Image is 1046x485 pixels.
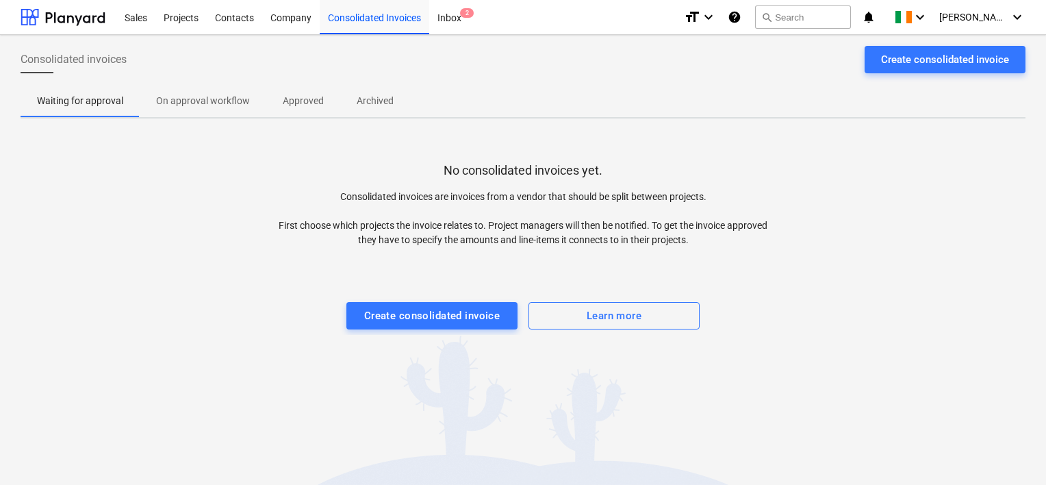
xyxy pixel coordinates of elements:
[881,51,1009,69] div: Create consolidated invoice
[587,307,641,325] div: Learn more
[761,12,772,23] span: search
[272,190,774,247] p: Consolidated invoices are invoices from a vendor that should be split between projects. First cho...
[37,94,123,108] p: Waiting for approval
[528,302,700,329] button: Learn more
[862,9,876,25] i: notifications
[978,419,1046,485] iframe: Chat Widget
[700,9,717,25] i: keyboard_arrow_down
[357,94,394,108] p: Archived
[865,46,1025,73] button: Create consolidated invoice
[283,94,324,108] p: Approved
[460,8,474,18] span: 2
[912,9,928,25] i: keyboard_arrow_down
[346,302,518,329] button: Create consolidated invoice
[364,307,500,325] div: Create consolidated invoice
[1009,9,1025,25] i: keyboard_arrow_down
[444,162,602,179] p: No consolidated invoices yet.
[939,12,1008,23] span: [PERSON_NAME]
[728,9,741,25] i: Knowledge base
[21,51,127,68] span: Consolidated invoices
[684,9,700,25] i: format_size
[755,5,851,29] button: Search
[156,94,250,108] p: On approval workflow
